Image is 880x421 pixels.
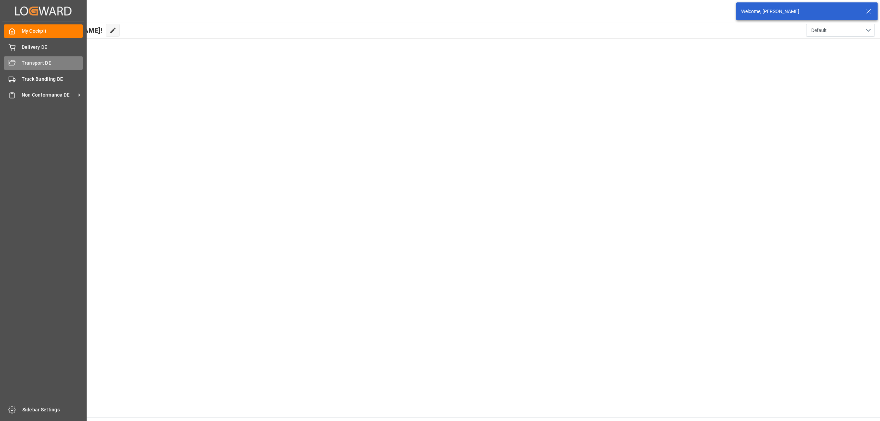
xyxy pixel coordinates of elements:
[741,8,859,15] div: Welcome, [PERSON_NAME]
[806,24,875,37] button: open menu
[22,59,83,67] span: Transport DE
[22,44,83,51] span: Delivery DE
[4,72,83,86] a: Truck Bundling DE
[811,27,827,34] span: Default
[22,406,84,413] span: Sidebar Settings
[22,27,83,35] span: My Cockpit
[4,24,83,38] a: My Cockpit
[4,56,83,70] a: Transport DE
[22,91,76,99] span: Non Conformance DE
[4,40,83,54] a: Delivery DE
[22,76,83,83] span: Truck Bundling DE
